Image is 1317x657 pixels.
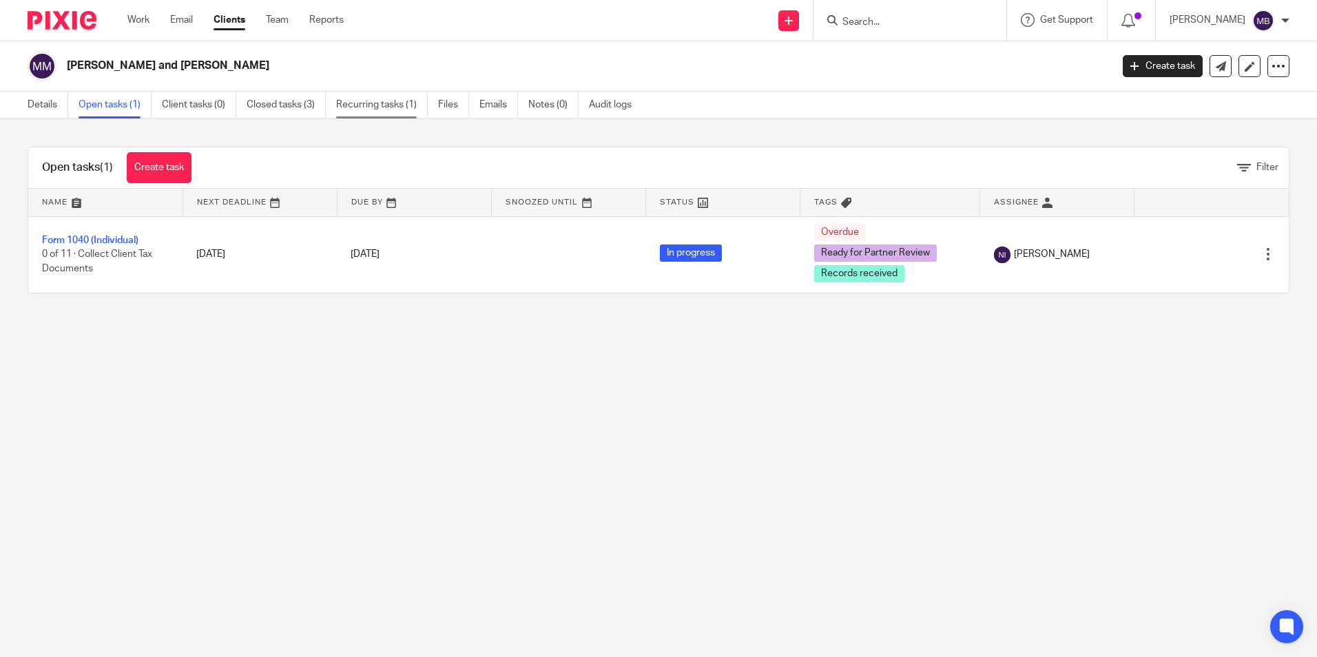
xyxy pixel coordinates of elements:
[266,13,289,27] a: Team
[183,216,337,293] td: [DATE]
[660,244,722,262] span: In progress
[28,92,68,118] a: Details
[1040,15,1093,25] span: Get Support
[309,13,344,27] a: Reports
[506,198,578,206] span: Snoozed Until
[814,244,937,262] span: Ready for Partner Review
[528,92,579,118] a: Notes (0)
[247,92,326,118] a: Closed tasks (3)
[28,11,96,30] img: Pixie
[589,92,642,118] a: Audit logs
[841,17,965,29] input: Search
[994,247,1010,263] img: svg%3E
[1252,10,1274,32] img: svg%3E
[127,152,191,183] a: Create task
[814,224,866,241] span: Overdue
[351,249,380,259] span: [DATE]
[336,92,428,118] a: Recurring tasks (1)
[67,59,895,73] h2: [PERSON_NAME] and [PERSON_NAME]
[814,265,904,282] span: Records received
[814,198,838,206] span: Tags
[100,162,113,173] span: (1)
[214,13,245,27] a: Clients
[79,92,152,118] a: Open tasks (1)
[1170,13,1245,27] p: [PERSON_NAME]
[42,236,138,245] a: Form 1040 (Individual)
[42,249,152,273] span: 0 of 11 · Collect Client Tax Documents
[1014,247,1090,261] span: [PERSON_NAME]
[479,92,518,118] a: Emails
[42,160,113,175] h1: Open tasks
[1123,55,1203,77] a: Create task
[127,13,149,27] a: Work
[438,92,469,118] a: Files
[28,52,56,81] img: svg%3E
[170,13,193,27] a: Email
[1256,163,1278,172] span: Filter
[660,198,694,206] span: Status
[162,92,236,118] a: Client tasks (0)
